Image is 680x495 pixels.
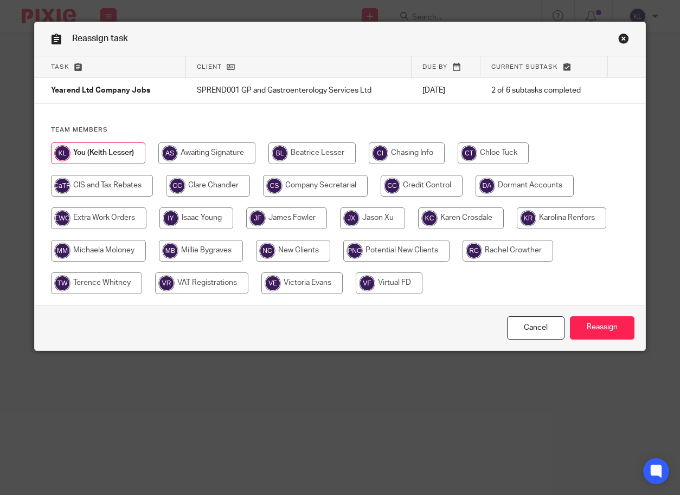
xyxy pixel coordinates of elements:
span: Task [51,64,69,70]
span: Client [197,64,222,70]
h4: Team members [51,126,630,134]
p: SPREND001 GP and Gastroenterology Services Ltd [197,85,401,96]
p: [DATE] [422,85,469,96]
a: Close this dialog window [507,316,564,340]
span: Due by [422,64,447,70]
span: Current subtask [491,64,558,70]
span: Yearend Ltd Company Jobs [51,87,150,95]
span: Reassign task [72,34,128,43]
a: Close this dialog window [618,33,629,48]
td: 2 of 6 subtasks completed [480,78,608,104]
input: Reassign [570,316,634,340]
